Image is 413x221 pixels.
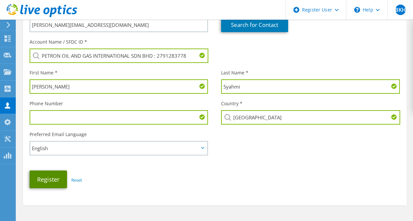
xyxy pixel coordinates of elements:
button: Register [30,171,67,188]
span: English [32,144,199,152]
span: BKH [395,5,406,15]
a: Search for Contact [221,18,288,32]
label: Country * [221,100,242,107]
svg: \n [354,7,360,13]
label: Last Name * [221,70,248,76]
label: Phone Number [30,100,63,107]
label: Account Name / SFDC ID * [30,39,87,45]
label: First Name * [30,70,57,76]
label: Preferred Email Language [30,131,87,138]
a: Reset [71,177,82,183]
